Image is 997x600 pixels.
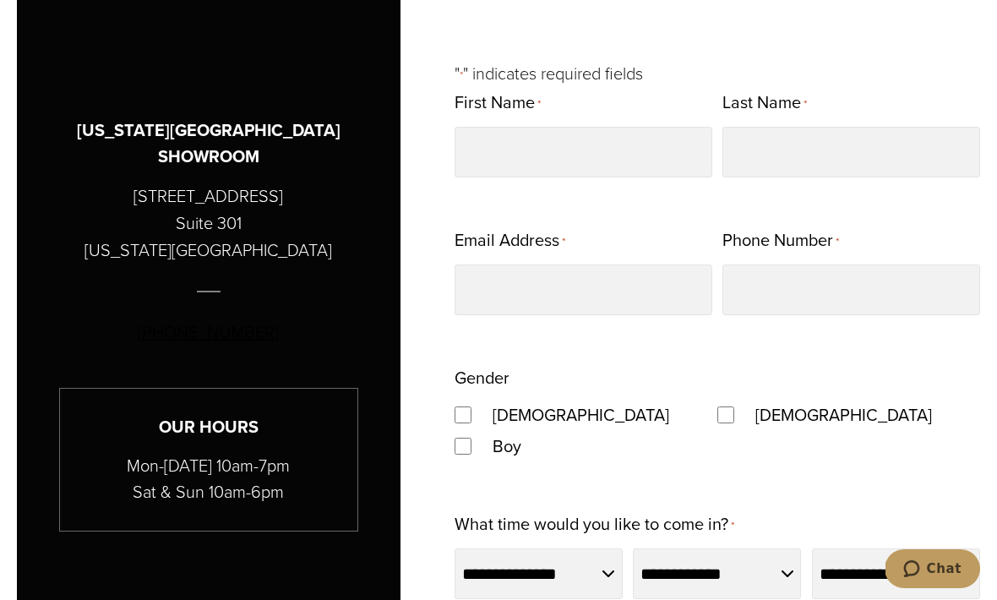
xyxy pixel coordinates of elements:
label: Boy [476,431,538,461]
h3: [US_STATE][GEOGRAPHIC_DATA] SHOWROOM [59,117,358,170]
label: [DEMOGRAPHIC_DATA] [476,400,686,430]
label: Email Address [455,225,565,258]
iframe: Opens a widget where you can chat to one of our agents [885,549,980,592]
label: [DEMOGRAPHIC_DATA] [738,400,949,430]
label: Phone Number [722,225,839,258]
label: Last Name [722,87,807,120]
label: What time would you like to come in? [455,509,734,542]
p: [STREET_ADDRESS] Suite 301 [US_STATE][GEOGRAPHIC_DATA] [84,183,332,264]
a: [PHONE_NUMBER] [138,319,279,345]
legend: Gender [455,363,509,393]
h3: Our Hours [60,414,357,440]
label: First Name [455,87,541,120]
p: Mon-[DATE] 10am-7pm Sat & Sun 10am-6pm [60,453,357,505]
p: " " indicates required fields [455,60,980,87]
